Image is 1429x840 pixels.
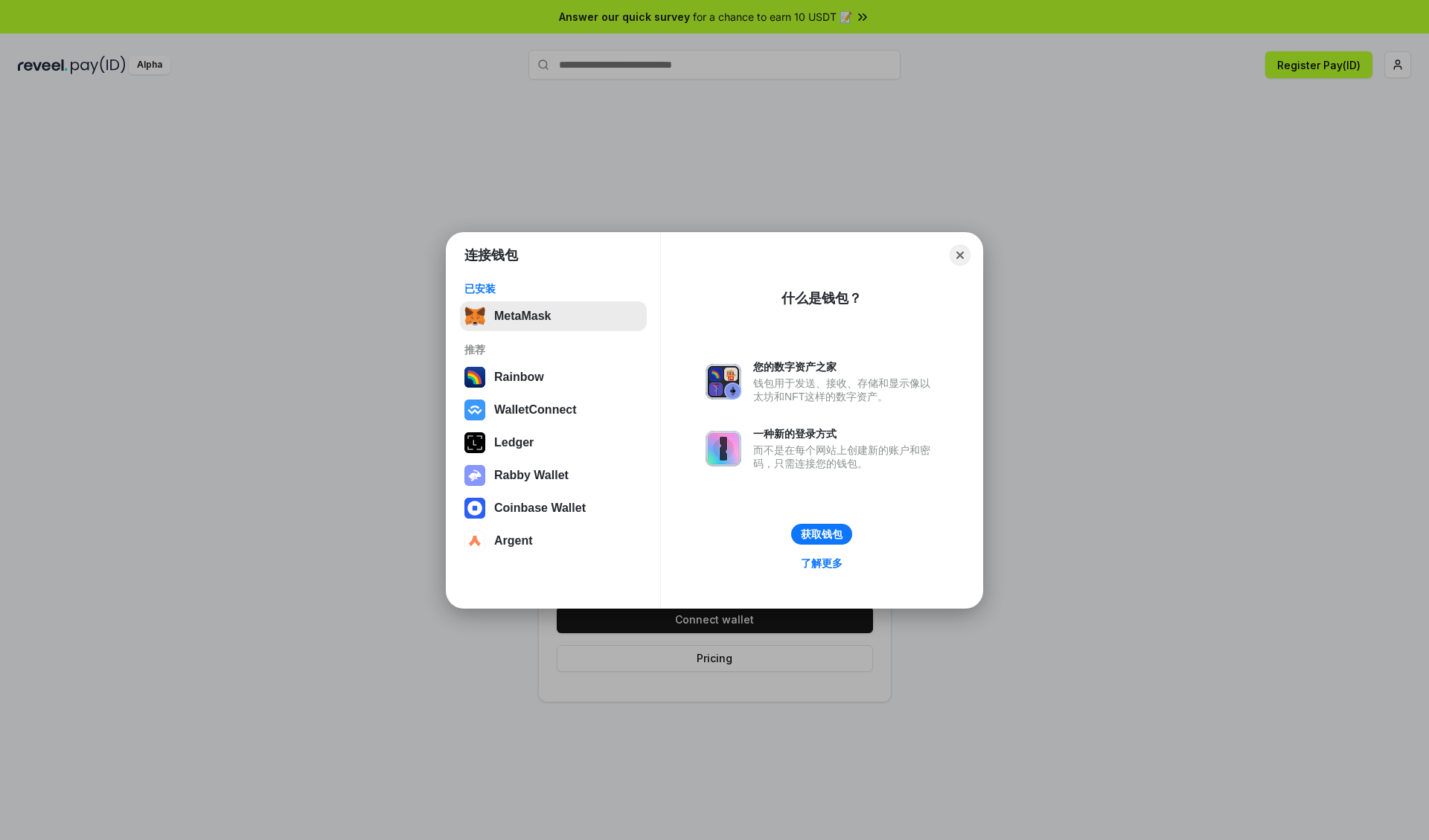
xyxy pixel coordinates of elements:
[464,282,642,295] div: 已安装
[464,306,485,327] img: svg+xml,%3Csvg%20fill%3D%22none%22%20height%3D%2233%22%20viewBox%3D%220%200%2035%2033%22%20width%...
[494,310,551,323] div: MetaMask
[460,301,647,331] button: MetaMask
[494,436,534,449] div: Ledger
[464,465,485,486] img: svg+xml,%3Csvg%20xmlns%3D%22http%3A%2F%2Fwww.w3.org%2F2000%2Fsvg%22%20fill%3D%22none%22%20viewBox...
[494,371,544,384] div: Rainbow
[706,431,741,467] img: svg+xml,%3Csvg%20xmlns%3D%22http%3A%2F%2Fwww.w3.org%2F2000%2Fsvg%22%20fill%3D%22none%22%20viewBox...
[460,362,647,392] button: Rainbow
[801,557,843,570] div: 了解更多
[494,501,586,515] div: Coinbase Wallet
[460,493,647,523] button: Coinbase Wallet
[464,343,642,356] div: 推荐
[950,245,971,266] button: Close
[464,498,485,519] img: svg+xml,%3Csvg%20width%3D%2228%22%20height%3D%2228%22%20viewBox%3D%220%200%2028%2028%22%20fill%3D...
[753,443,938,470] div: 而不是在每个网站上创建新的账户和密码，只需连接您的钱包。
[753,427,938,440] div: 一种新的登录方式
[792,554,851,573] a: 了解更多
[494,469,569,482] div: Rabby Wallet
[464,400,485,420] img: svg+xml,%3Csvg%20width%3D%2228%22%20height%3D%2228%22%20viewBox%3D%220%200%2028%2028%22%20fill%3D...
[791,524,852,545] button: 获取钱包
[494,534,533,548] div: Argent
[753,376,938,403] div: 钱包用于发送、接收、存储和显示像以太坊和NFT这样的数字资产。
[464,432,485,453] img: svg+xml,%3Csvg%20xmlns%3D%22http%3A%2F%2Fwww.w3.org%2F2000%2Fsvg%22%20width%3D%2228%22%20height%3...
[460,526,647,556] button: Argent
[753,360,938,373] div: 您的数字资产之家
[494,403,577,417] div: WalletConnect
[460,428,647,458] button: Ledger
[464,367,485,388] img: svg+xml,%3Csvg%20width%3D%22120%22%20height%3D%22120%22%20viewBox%3D%220%200%20120%20120%22%20fil...
[706,364,741,400] img: svg+xml,%3Csvg%20xmlns%3D%22http%3A%2F%2Fwww.w3.org%2F2000%2Fsvg%22%20fill%3D%22none%22%20viewBox...
[781,289,862,307] div: 什么是钱包？
[460,395,647,425] button: WalletConnect
[460,461,647,490] button: Rabby Wallet
[464,246,518,264] h1: 连接钱包
[464,530,485,551] img: svg+xml,%3Csvg%20width%3D%2228%22%20height%3D%2228%22%20viewBox%3D%220%200%2028%2028%22%20fill%3D...
[801,528,843,541] div: 获取钱包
